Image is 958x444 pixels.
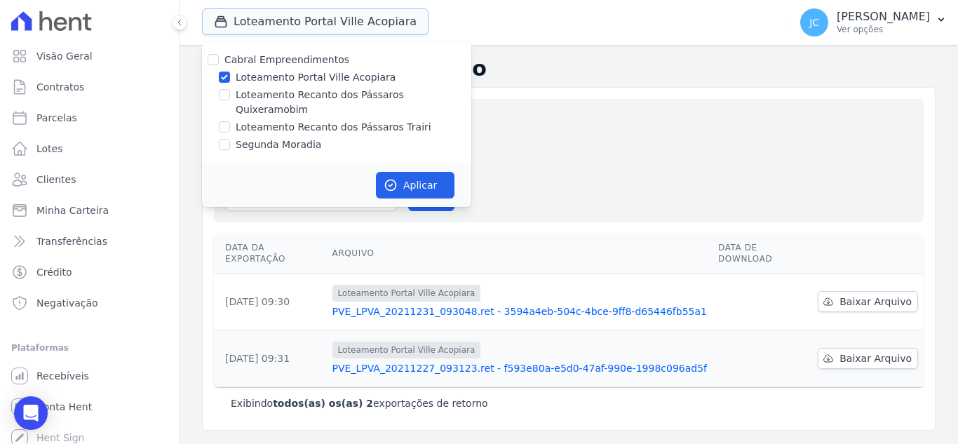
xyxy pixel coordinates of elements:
a: PVE_LPVA_20211231_093048.ret - 3594a4eb-504c-4bce-9ff8-d65446fb55a1 [332,304,707,318]
button: Loteamento Portal Ville Acopiara [202,8,429,35]
th: Arquivo [327,234,713,274]
p: Exibindo exportações de retorno [231,396,488,410]
a: Baixar Arquivo [818,348,918,369]
label: Cabral Empreendimentos [224,54,349,65]
span: Negativação [36,296,98,310]
span: Recebíveis [36,369,89,383]
span: Loteamento Portal Ville Acopiara [332,285,481,302]
span: Lotes [36,142,63,156]
span: JC [809,18,819,27]
span: Minha Carteira [36,203,109,217]
a: Transferências [6,227,173,255]
h2: Exportações de Retorno [202,56,936,81]
label: Loteamento Portal Ville Acopiara [236,70,396,85]
p: Ver opções [837,24,930,35]
a: Conta Hent [6,393,173,421]
div: Open Intercom Messenger [14,396,48,430]
a: Crédito [6,258,173,286]
th: Data de Download [713,234,812,274]
label: Loteamento Recanto dos Pássaros Trairi [236,120,431,135]
label: Segunda Moradia [236,137,321,152]
span: Loteamento Portal Ville Acopiara [332,342,481,358]
a: Minha Carteira [6,196,173,224]
a: Visão Geral [6,42,173,70]
div: Plataformas [11,339,168,356]
span: Visão Geral [36,49,93,63]
button: Aplicar [376,172,454,199]
th: Data da Exportação [214,234,327,274]
a: Clientes [6,166,173,194]
a: Recebíveis [6,362,173,390]
span: Baixar Arquivo [839,295,912,309]
td: [DATE] 09:31 [214,330,327,387]
span: Crédito [36,265,72,279]
a: Baixar Arquivo [818,291,918,312]
span: Conta Hent [36,400,92,414]
td: [DATE] 09:30 [214,274,327,330]
a: Parcelas [6,104,173,132]
a: PVE_LPVA_20211227_093123.ret - f593e80a-e5d0-47af-990e-1998c096ad5f [332,361,707,375]
span: Clientes [36,173,76,187]
span: Transferências [36,234,107,248]
b: todos(as) os(as) 2 [273,398,373,409]
p: [PERSON_NAME] [837,10,930,24]
span: Parcelas [36,111,77,125]
label: Loteamento Recanto dos Pássaros Quixeramobim [236,88,471,117]
a: Negativação [6,289,173,317]
span: Baixar Arquivo [839,351,912,365]
a: Lotes [6,135,173,163]
a: Contratos [6,73,173,101]
button: JC [PERSON_NAME] Ver opções [789,3,958,42]
span: Contratos [36,80,84,94]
